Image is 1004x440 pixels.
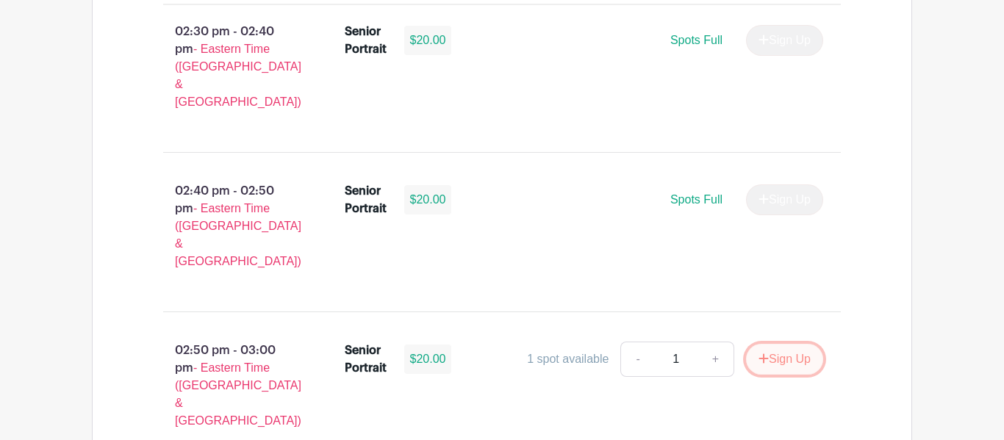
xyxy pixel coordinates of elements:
p: 02:40 pm - 02:50 pm [140,176,321,276]
div: 1 spot available [527,350,609,368]
a: - [620,342,654,377]
div: $20.00 [404,345,452,374]
span: - Eastern Time ([GEOGRAPHIC_DATA] & [GEOGRAPHIC_DATA]) [175,202,301,267]
span: - Eastern Time ([GEOGRAPHIC_DATA] & [GEOGRAPHIC_DATA]) [175,43,301,108]
div: Senior Portrait [345,182,387,217]
p: 02:30 pm - 02:40 pm [140,17,321,117]
button: Sign Up [746,344,823,375]
a: + [698,342,734,377]
p: 02:50 pm - 03:00 pm [140,336,321,436]
div: $20.00 [404,185,452,214]
span: Spots Full [670,34,722,46]
span: - Eastern Time ([GEOGRAPHIC_DATA] & [GEOGRAPHIC_DATA]) [175,361,301,427]
div: $20.00 [404,26,452,55]
div: Senior Portrait [345,342,387,377]
div: Senior Portrait [345,23,387,58]
span: Spots Full [670,193,722,206]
